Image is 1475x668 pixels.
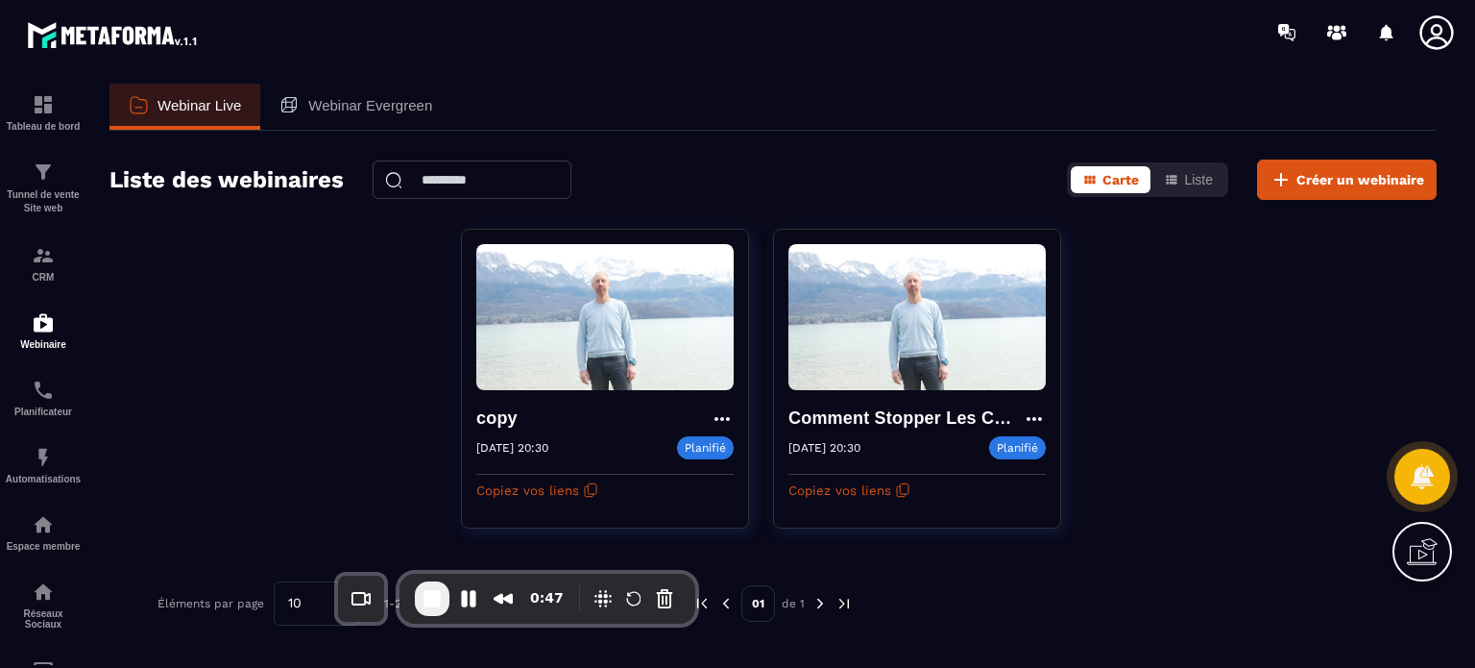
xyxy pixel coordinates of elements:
[741,585,775,622] p: 01
[989,436,1046,459] p: Planifié
[5,566,82,644] a: social-networksocial-networkRéseaux Sociaux
[5,188,82,215] p: Tunnel de vente Site web
[1257,160,1437,200] button: Créer un webinaire
[5,230,82,297] a: formationformationCRM
[274,581,360,626] div: Search for option
[476,244,734,390] img: webinar-background
[5,272,82,283] p: CRM
[1181,172,1213,187] span: Liste
[677,436,734,459] p: Planifié
[5,499,82,566] a: automationsautomationsEspace membre
[835,595,853,612] img: next
[811,595,829,612] img: next
[5,541,82,552] p: Espace membre
[32,379,55,402] img: scheduler
[32,93,55,116] img: formation
[5,146,82,230] a: formationformationTunnel de vente Site web
[32,311,55,334] img: automations
[788,441,860,455] p: [DATE] 20:30
[27,17,200,52] img: logo
[316,96,449,113] p: Webinar Evergreen
[32,581,55,604] img: social-network
[693,595,711,612] img: prev
[5,608,82,630] p: Réseaux Sociaux
[157,96,249,113] p: Webinar Live
[5,407,82,417] p: Planificateur
[157,597,264,610] p: Éléments par page
[32,446,55,469] img: automations
[32,513,55,536] img: automations
[782,596,805,611] p: de 1
[1100,172,1136,187] span: Carte
[476,475,598,506] button: Copiez vos liens
[476,405,527,432] h4: copy
[717,595,735,612] img: prev
[788,405,1023,432] h4: Comment Stopper Les Conflits Et Mieux Communiquer avec ton ado ?
[5,297,82,364] a: automationsautomationsWebinaire
[1068,166,1148,193] button: Carte
[281,593,308,614] span: 10
[5,364,82,432] a: schedulerschedulerPlanificateur
[1149,166,1224,193] button: Liste
[476,441,548,455] p: [DATE] 20:30
[788,475,910,506] button: Copiez vos liens
[109,161,344,199] h2: Liste des webinaires
[1296,170,1424,189] span: Créer un webinaire
[308,593,333,614] input: Search for option
[32,244,55,267] img: formation
[5,432,82,499] a: automationsautomationsAutomatisations
[5,79,82,146] a: formationformationTableau de bord
[788,244,1046,390] img: webinar-background
[109,84,268,130] a: Webinar Live
[5,121,82,132] p: Tableau de bord
[32,161,55,184] img: formation
[5,474,82,484] p: Automatisations
[5,339,82,350] p: Webinaire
